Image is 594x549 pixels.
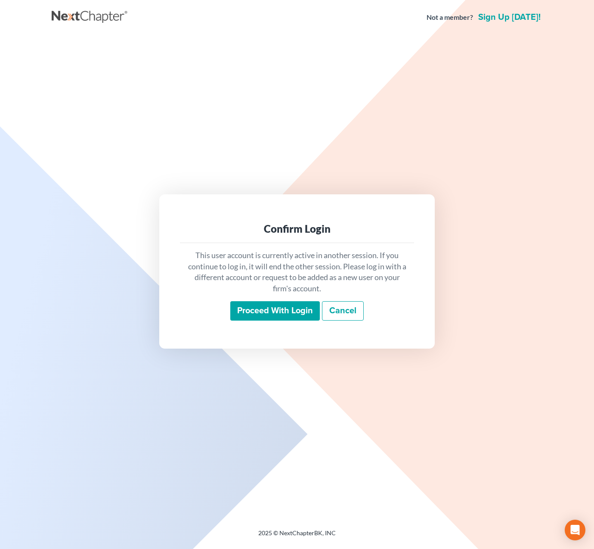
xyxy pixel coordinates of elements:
[427,12,473,22] strong: Not a member?
[476,13,542,22] a: Sign up [DATE]!
[230,301,320,321] input: Proceed with login
[565,520,585,540] div: Open Intercom Messenger
[52,529,542,544] div: 2025 © NextChapterBK, INC
[187,222,407,236] div: Confirm Login
[187,250,407,294] p: This user account is currently active in another session. If you continue to log in, it will end ...
[322,301,364,321] a: Cancel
